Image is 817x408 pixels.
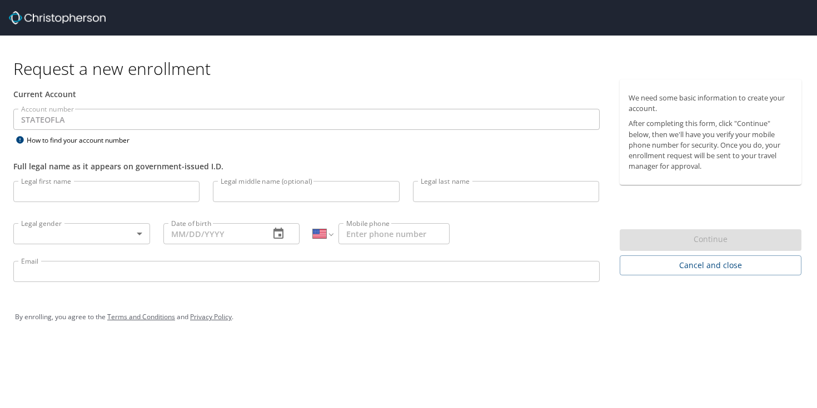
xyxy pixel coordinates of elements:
[629,259,793,273] span: Cancel and close
[338,223,450,244] input: Enter phone number
[620,255,802,276] button: Cancel and close
[15,303,802,331] div: By enrolling, you agree to the and .
[13,160,600,172] div: Full legal name as it appears on government-issued I.D.
[9,11,106,24] img: cbt logo
[107,312,175,321] a: Terms and Conditions
[629,118,793,172] p: After completing this form, click "Continue" below, then we'll have you verify your mobile phone ...
[13,88,600,100] div: Current Account
[190,312,232,321] a: Privacy Policy
[13,58,810,79] h1: Request a new enrollment
[13,133,152,147] div: How to find your account number
[13,223,150,244] div: ​
[629,93,793,114] p: We need some basic information to create your account.
[163,223,261,244] input: MM/DD/YYYY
